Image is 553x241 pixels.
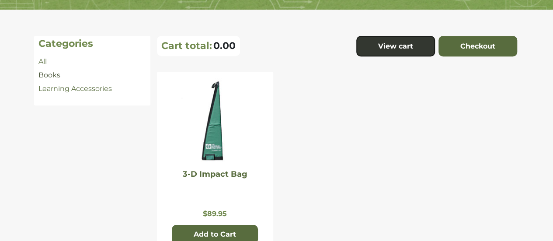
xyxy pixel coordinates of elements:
img: 3-D Impact Bag [180,78,250,166]
a: All [38,57,47,66]
span: 0.00 [213,40,236,52]
a: Learning Accessories [38,84,112,93]
a: 3-D Impact Bag [183,169,247,179]
h4: Categories [38,38,146,49]
a: Books [38,71,60,79]
p: Cart total: [161,40,212,52]
a: Checkout [438,36,517,57]
p: $89.95 [161,210,269,218]
a: View cart [356,36,435,57]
